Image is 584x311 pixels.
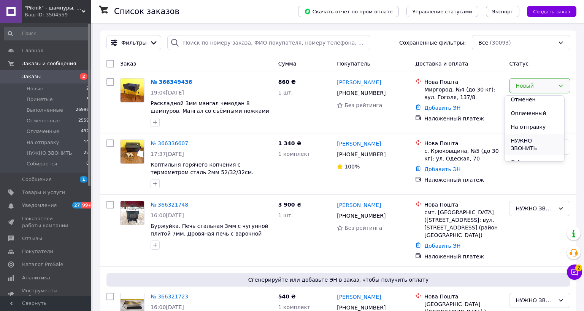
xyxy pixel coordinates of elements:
[151,293,188,300] a: № 366321723
[337,61,370,67] span: Покупатель
[151,202,188,208] a: № 366321748
[120,61,136,67] span: Заказ
[22,287,70,301] span: Инструменты вебмастера и SEO
[519,8,576,14] a: Создать заказ
[86,96,89,103] span: 3
[151,140,188,146] a: № 366336607
[84,150,89,157] span: 22
[278,151,310,157] span: 1 комплект
[516,296,555,305] div: НУЖНО ЗВОНИТЬ
[121,79,144,102] img: Фото товару
[109,276,567,284] span: Сгенерируйте или добавьте ЭН в заказ, чтобы получить оплату
[81,128,89,135] span: 492
[424,201,503,208] div: Нова Пошта
[151,79,192,85] a: № 366349436
[337,151,386,157] span: [PHONE_NUMBER]
[121,201,144,225] img: Фото товару
[424,208,503,239] div: смт. [GEOGRAPHIC_DATA] ([STREET_ADDRESS]: вул. [STREET_ADDRESS] (район [GEOGRAPHIC_DATA])
[151,100,269,122] a: Раскладной 3мм мангал чемодан 8 шампуров. Мангал со съёмными ножками от производителя.
[4,27,90,40] input: Поиск
[121,39,146,46] span: Фильтры
[278,304,310,310] span: 1 комплект
[505,134,564,155] li: НУЖНО ЗВОНИТЬ
[278,61,297,67] span: Сумма
[120,78,144,103] a: Фото товару
[278,202,302,208] span: 3 900 ₴
[25,11,91,18] div: Ваш ID: 3504559
[424,243,460,249] a: Добавить ЭН
[278,79,296,85] span: 860 ₴
[424,147,503,162] div: с. Крюковщина, №5 (до 30 кг): ул. Одеская, 70
[298,6,399,17] button: Скачать отчет по пром-оплате
[399,39,466,46] span: Сохраненные фильтры:
[478,39,488,46] span: Все
[344,102,382,108] span: Без рейтинга
[27,107,63,114] span: Выполненные
[337,90,386,96] span: [PHONE_NUMBER]
[575,264,582,271] span: 2
[151,162,260,183] a: Коптильня горячего копчения с термометром сталь 2мм 52/32/32см. Коптильня с гидрозатвором для дома.
[413,9,472,14] span: Управление статусами
[486,6,519,17] button: Экспорт
[22,202,57,209] span: Уведомления
[27,150,72,157] span: НУЖНО ЗВОНИТЬ
[151,212,184,218] span: 16:00[DATE]
[424,176,503,184] div: Наложенный платеж
[505,120,564,134] li: На отправку
[27,85,43,92] span: Новые
[22,274,50,281] span: Аналитика
[120,139,144,164] a: Фото товару
[278,293,296,300] span: 540 ₴
[80,73,87,80] span: 2
[424,115,503,122] div: Наложенный платеж
[337,305,386,311] span: [PHONE_NUMBER]
[533,9,570,14] span: Создать заказ
[151,223,268,244] a: Буржуйка. Печь стальная 3мм с чугунной плитой 7мм. Дровяная печь с варочной поверхностью.
[151,90,184,96] span: 19:04[DATE]
[120,201,144,225] a: Фото товару
[527,6,576,17] button: Создать заказ
[27,139,59,146] span: На отправку
[76,107,89,114] span: 26996
[114,7,179,16] h1: Список заказов
[424,78,503,86] div: Нова Пошта
[151,304,184,310] span: 16:00[DATE]
[492,9,513,14] span: Экспорт
[490,40,511,46] span: (30093)
[278,90,293,96] span: 1 шт.
[22,60,76,67] span: Заказы и сообщения
[22,215,70,229] span: Показатели работы компании
[337,293,381,301] a: [PERSON_NAME]
[337,213,386,219] span: [PHONE_NUMBER]
[505,93,564,106] li: Отменен
[337,140,381,147] a: [PERSON_NAME]
[424,139,503,147] div: Нова Пошта
[80,176,87,183] span: 1
[344,225,382,231] span: Без рейтинга
[86,160,89,167] span: 0
[151,151,184,157] span: 17:37[DATE]
[27,96,53,103] span: Принятые
[278,140,302,146] span: 1 340 ₴
[81,202,94,208] span: 99+
[509,61,528,67] span: Статус
[516,82,555,90] div: Новый
[22,248,53,255] span: Покупатели
[424,86,503,101] div: Миргород, №4 (до 30 кг): вул. Гоголя, 137/8
[27,128,59,135] span: Оплаченные
[121,299,144,311] img: Фото товару
[22,189,65,196] span: Товары и услуги
[415,61,468,67] span: Доставка и оплата
[304,8,393,15] span: Скачать отчет по пром-оплате
[567,265,582,280] button: Чат с покупателем2
[27,117,60,124] span: Отмененные
[167,35,370,50] input: Поиск по номеру заказа, ФИО покупателя, номеру телефона, Email, номеру накладной
[337,201,381,209] a: [PERSON_NAME]
[22,73,41,80] span: Заказы
[72,202,81,208] span: 27
[516,204,555,213] div: НУЖНО ЗВОНИТЬ
[22,176,52,183] span: Сообщения
[424,166,460,172] a: Добавить ЭН
[424,105,460,111] a: Добавить ЭН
